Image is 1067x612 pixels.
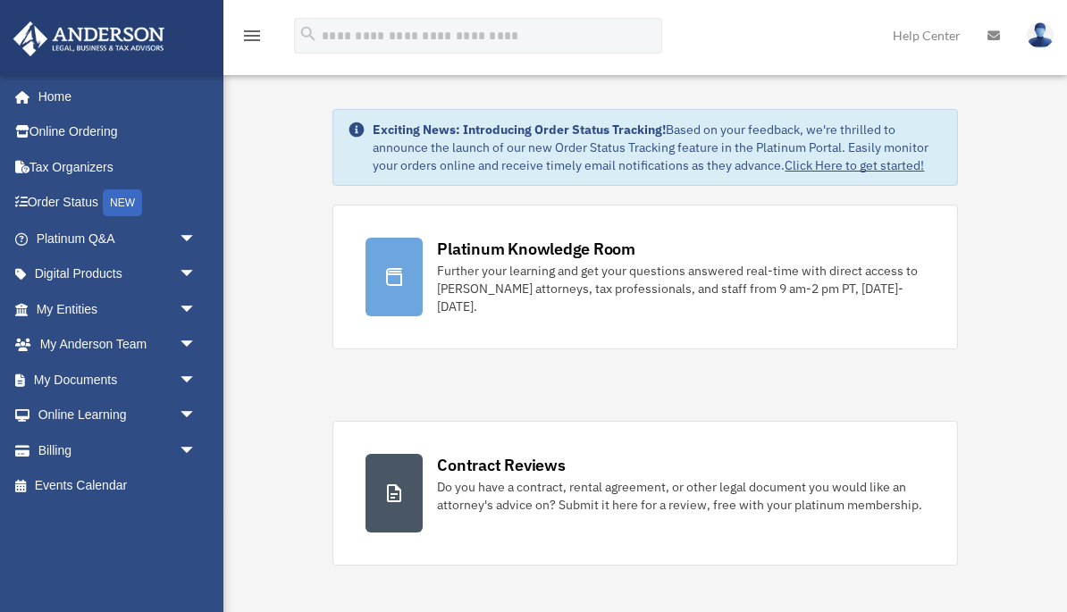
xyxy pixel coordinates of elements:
span: arrow_drop_down [179,432,214,469]
a: Digital Productsarrow_drop_down [13,256,223,292]
span: arrow_drop_down [179,398,214,434]
strong: Exciting News: Introducing Order Status Tracking! [373,122,666,138]
a: Order StatusNEW [13,185,223,222]
span: arrow_drop_down [179,291,214,328]
i: menu [241,25,263,46]
a: Home [13,79,214,114]
span: arrow_drop_down [179,256,214,293]
a: Online Learningarrow_drop_down [13,398,223,433]
span: arrow_drop_down [179,327,214,364]
a: Events Calendar [13,468,223,504]
div: Platinum Knowledge Room [437,238,635,260]
a: My Documentsarrow_drop_down [13,362,223,398]
a: Platinum Q&Aarrow_drop_down [13,221,223,256]
a: menu [241,31,263,46]
img: Anderson Advisors Platinum Portal [8,21,170,56]
img: User Pic [1027,22,1054,48]
a: Billingarrow_drop_down [13,432,223,468]
div: Do you have a contract, rental agreement, or other legal document you would like an attorney's ad... [437,478,924,514]
a: Platinum Knowledge Room Further your learning and get your questions answered real-time with dire... [332,205,957,349]
span: arrow_drop_down [179,221,214,257]
a: Tax Organizers [13,149,223,185]
div: Contract Reviews [437,454,565,476]
div: Based on your feedback, we're thrilled to announce the launch of our new Order Status Tracking fe... [373,121,942,174]
a: Click Here to get started! [785,157,924,173]
a: Online Ordering [13,114,223,150]
div: NEW [103,189,142,216]
div: Further your learning and get your questions answered real-time with direct access to [PERSON_NAM... [437,262,924,315]
i: search [298,24,318,44]
a: My Entitiesarrow_drop_down [13,291,223,327]
a: My Anderson Teamarrow_drop_down [13,327,223,363]
span: arrow_drop_down [179,362,214,398]
a: Contract Reviews Do you have a contract, rental agreement, or other legal document you would like... [332,421,957,566]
